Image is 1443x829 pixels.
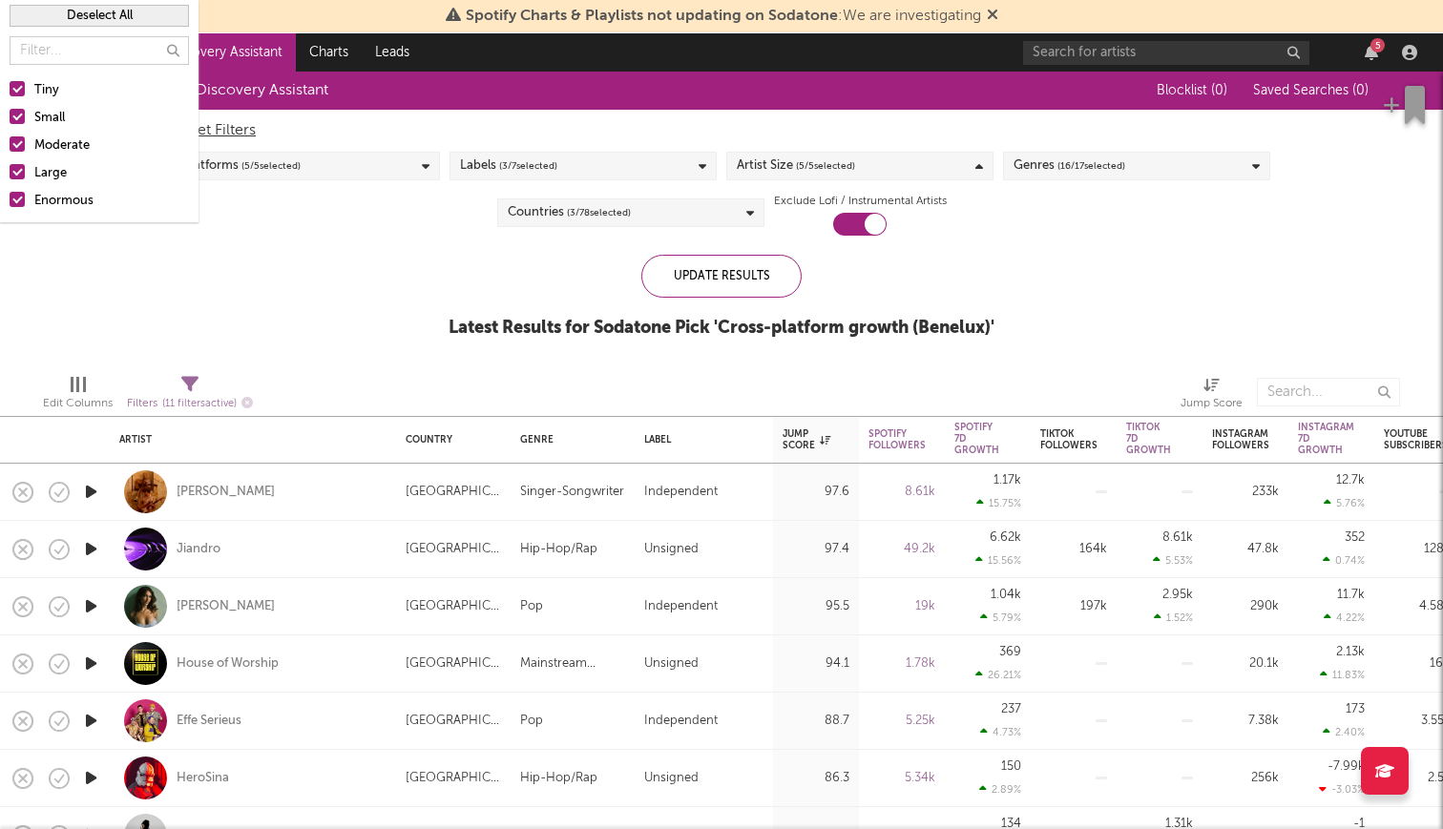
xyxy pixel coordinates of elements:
[1162,531,1193,544] div: 8.61k
[466,9,981,24] span: : We are investigating
[1323,554,1365,567] div: 0.74 %
[406,710,501,733] div: [GEOGRAPHIC_DATA]
[644,481,718,504] div: Independent
[1057,155,1125,177] span: ( 16 / 17 selected)
[975,554,1021,567] div: 15.56 %
[508,201,631,224] div: Countries
[520,538,597,561] div: Hip-Hop/Rap
[520,434,616,446] div: Genre
[1328,760,1365,773] div: -7.99k
[449,317,994,340] div: Latest Results for Sodatone Pick ' Cross-platform growth (Benelux) '
[1298,422,1354,456] div: Instagram 7D Growth
[406,434,491,446] div: Country
[1181,368,1243,424] div: Jump Score
[520,653,625,675] div: Mainstream Electronic
[34,79,189,102] div: Tiny
[1212,767,1279,790] div: 256k
[177,598,275,615] a: [PERSON_NAME]
[783,428,830,451] div: Jump Score
[1346,703,1365,715] div: 173
[1153,554,1193,567] div: 5.53 %
[177,713,241,730] div: Effe Serieus
[406,653,501,675] div: [GEOGRAPHIC_DATA]
[979,783,1021,796] div: 2.89 %
[975,669,1021,681] div: 26.21 %
[1345,531,1365,544] div: 352
[1211,84,1227,97] span: ( 0 )
[644,538,699,561] div: Unsigned
[10,36,189,65] input: Filter...
[1247,83,1369,98] button: Saved Searches (0)
[1181,392,1243,415] div: Jump Score
[796,155,855,177] span: ( 5 / 5 selected)
[296,33,362,72] a: Charts
[43,392,113,415] div: Edit Columns
[1212,595,1279,618] div: 290k
[868,481,935,504] div: 8.61k
[34,162,189,185] div: Large
[1162,589,1193,601] div: 2.95k
[644,434,754,446] div: Label
[1154,611,1193,624] div: 1.52 %
[406,767,501,790] div: [GEOGRAPHIC_DATA]
[868,653,935,675] div: 1.78k
[1212,653,1279,675] div: 20.1k
[1023,41,1309,65] input: Search for artists
[1324,497,1365,509] div: 5.76 %
[1324,611,1365,624] div: 4.22 %
[241,155,301,177] span: ( 5 / 5 selected)
[173,119,1270,142] div: Reset Filters
[1157,84,1227,97] span: Blocklist
[183,155,301,177] div: Platforms
[177,484,275,501] a: [PERSON_NAME]
[868,595,935,618] div: 19k
[644,710,718,733] div: Independent
[990,531,1021,544] div: 6.62k
[10,5,189,27] button: Deselect All
[1370,38,1385,52] div: 5
[980,726,1021,738] div: 4.73 %
[644,653,699,675] div: Unsigned
[1212,710,1279,733] div: 7.38k
[774,190,947,213] label: Exclude Lofi / Instrumental Artists
[644,595,718,618] div: Independent
[1040,428,1098,451] div: Tiktok Followers
[127,368,253,424] div: Filters(11 filters active)
[954,422,999,456] div: Spotify 7D Growth
[868,428,926,451] div: Spotify Followers
[868,538,935,561] div: 49.2k
[177,655,279,673] a: House of Worship
[406,595,501,618] div: [GEOGRAPHIC_DATA]
[644,767,699,790] div: Unsigned
[993,474,1021,487] div: 1.17k
[460,155,557,177] div: Labels
[1212,538,1279,561] div: 47.8k
[991,589,1021,601] div: 1.04k
[1001,703,1021,715] div: 237
[1257,378,1400,406] input: Search...
[980,611,1021,624] div: 5.79 %
[868,767,935,790] div: 5.34k
[127,392,253,416] div: Filters
[119,434,377,446] div: Artist
[177,541,220,558] div: Jiandro
[34,190,189,213] div: Enormous
[567,201,631,224] span: ( 3 / 78 selected)
[520,767,597,790] div: Hip-Hop/Rap
[1352,84,1369,97] span: ( 0 )
[1040,595,1107,618] div: 197k
[520,595,543,618] div: Pop
[1320,669,1365,681] div: 11.83 %
[999,646,1021,658] div: 369
[783,481,849,504] div: 97.6
[34,107,189,130] div: Small
[783,653,849,675] div: 94.1
[153,33,296,72] a: Discovery Assistant
[1126,422,1171,456] div: Tiktok 7D Growth
[1323,726,1365,738] div: 2.40 %
[976,497,1021,509] div: 15.75 %
[520,710,543,733] div: Pop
